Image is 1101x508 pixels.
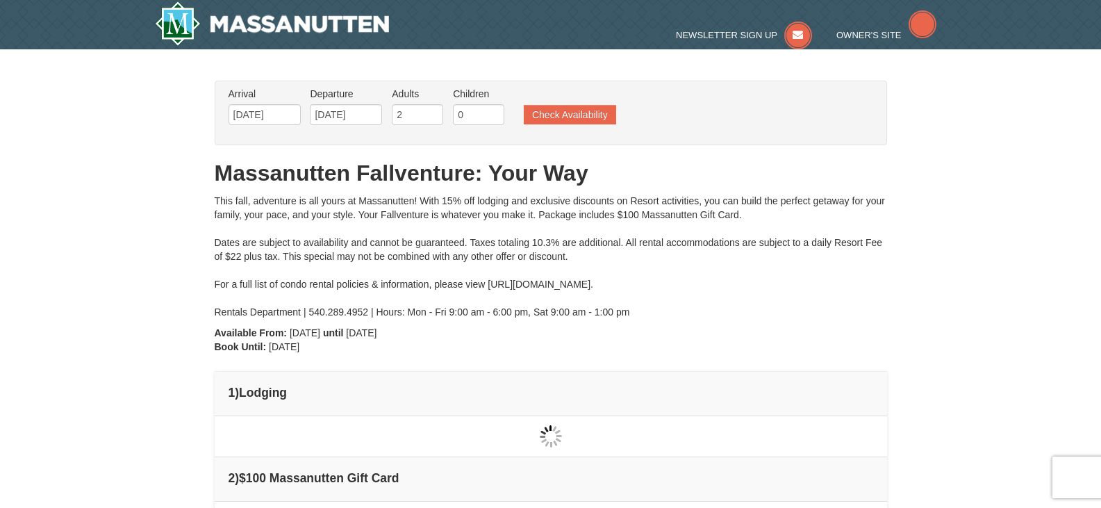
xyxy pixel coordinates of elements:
[235,386,239,400] span: )
[229,471,873,485] h4: 2 $100 Massanutten Gift Card
[676,30,777,40] span: Newsletter Sign Up
[215,159,887,187] h1: Massanutten Fallventure: Your Way
[235,471,239,485] span: )
[269,341,299,352] span: [DATE]
[676,30,812,40] a: Newsletter Sign Up
[229,386,873,400] h4: 1 Lodging
[346,327,376,338] span: [DATE]
[836,30,936,40] a: Owner's Site
[524,105,616,124] button: Check Availability
[215,341,267,352] strong: Book Until:
[215,327,288,338] strong: Available From:
[155,1,390,46] img: Massanutten Resort Logo
[836,30,902,40] span: Owner's Site
[540,425,562,448] img: wait gif
[290,327,320,338] span: [DATE]
[229,87,301,101] label: Arrival
[215,194,887,319] div: This fall, adventure is all yours at Massanutten! With 15% off lodging and exclusive discounts on...
[310,87,382,101] label: Departure
[323,327,344,338] strong: until
[392,87,443,101] label: Adults
[453,87,504,101] label: Children
[155,1,390,46] a: Massanutten Resort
